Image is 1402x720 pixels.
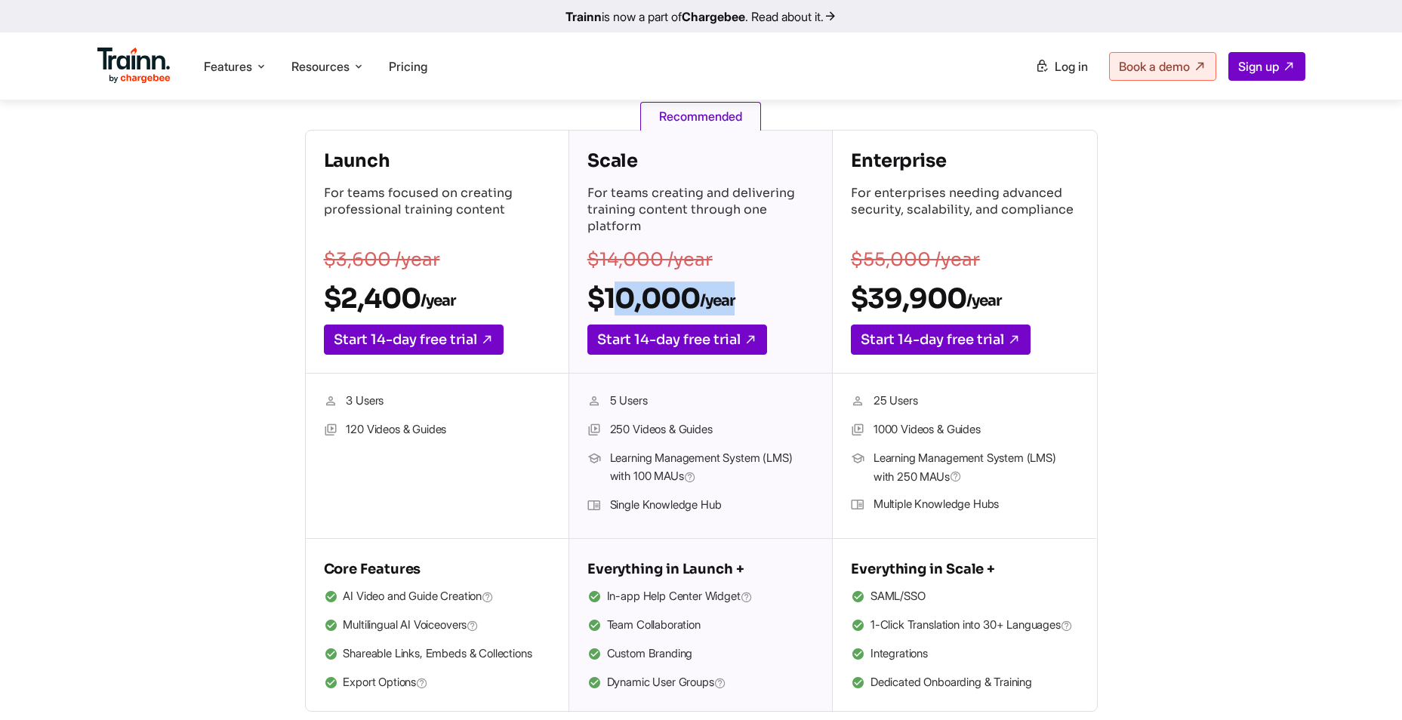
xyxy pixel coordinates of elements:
[343,587,494,607] span: AI Video and Guide Creation
[587,557,814,581] h5: Everything in Launch +
[204,58,252,75] span: Features
[1238,59,1279,74] span: Sign up
[1228,52,1305,81] a: Sign up
[324,392,550,411] li: 3 Users
[587,325,767,355] a: Start 14-day free trial
[587,616,814,635] li: Team Collaboration
[607,673,726,693] span: Dynamic User Groups
[966,291,1001,310] sub: /year
[851,557,1078,581] h5: Everything in Scale +
[343,616,479,635] span: Multilingual AI Voiceovers
[587,149,814,173] h4: Scale
[324,185,550,238] p: For teams focused on creating professional training content
[851,587,1078,607] li: SAML/SSO
[587,248,713,271] s: $14,000 /year
[324,645,550,664] li: Shareable Links, Embeds & Collections
[682,9,745,24] b: Chargebee
[587,645,814,664] li: Custom Branding
[324,149,550,173] h4: Launch
[587,420,814,440] li: 250 Videos & Guides
[1026,53,1097,80] a: Log in
[851,495,1078,515] li: Multiple Knowledge Hubs
[870,616,1073,635] span: 1-Click Translation into 30+ Languages
[607,587,753,607] span: In-app Help Center Widget
[851,392,1078,411] li: 25 Users
[851,149,1078,173] h4: Enterprise
[851,673,1078,693] li: Dedicated Onboarding & Training
[324,557,550,581] h5: Core Features
[851,282,1078,315] h2: $39,900
[851,248,980,271] s: $55,000 /year
[587,185,814,238] p: For teams creating and delivering training content through one platform
[324,248,440,271] s: $3,600 /year
[291,58,350,75] span: Resources
[324,420,550,440] li: 120 Videos & Guides
[851,420,1078,440] li: 1000 Videos & Guides
[610,449,814,487] span: Learning Management System (LMS) with 100 MAUs
[565,9,602,24] b: Trainn
[851,325,1031,355] a: Start 14-day free trial
[324,282,550,315] h2: $2,400
[421,291,455,310] sub: /year
[587,282,814,315] h2: $10,000
[640,102,761,131] span: Recommended
[851,645,1078,664] li: Integrations
[1109,52,1216,81] a: Book a demo
[324,325,504,355] a: Start 14-day free trial
[389,59,427,74] a: Pricing
[343,673,428,693] span: Export Options
[700,291,735,310] sub: /year
[1055,59,1088,74] span: Log in
[874,449,1078,486] span: Learning Management System (LMS) with 250 MAUs
[97,48,171,84] img: Trainn Logo
[1119,59,1190,74] span: Book a demo
[851,185,1078,238] p: For enterprises needing advanced security, scalability, and compliance
[587,496,814,515] li: Single Knowledge Hub
[587,392,814,411] li: 5 Users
